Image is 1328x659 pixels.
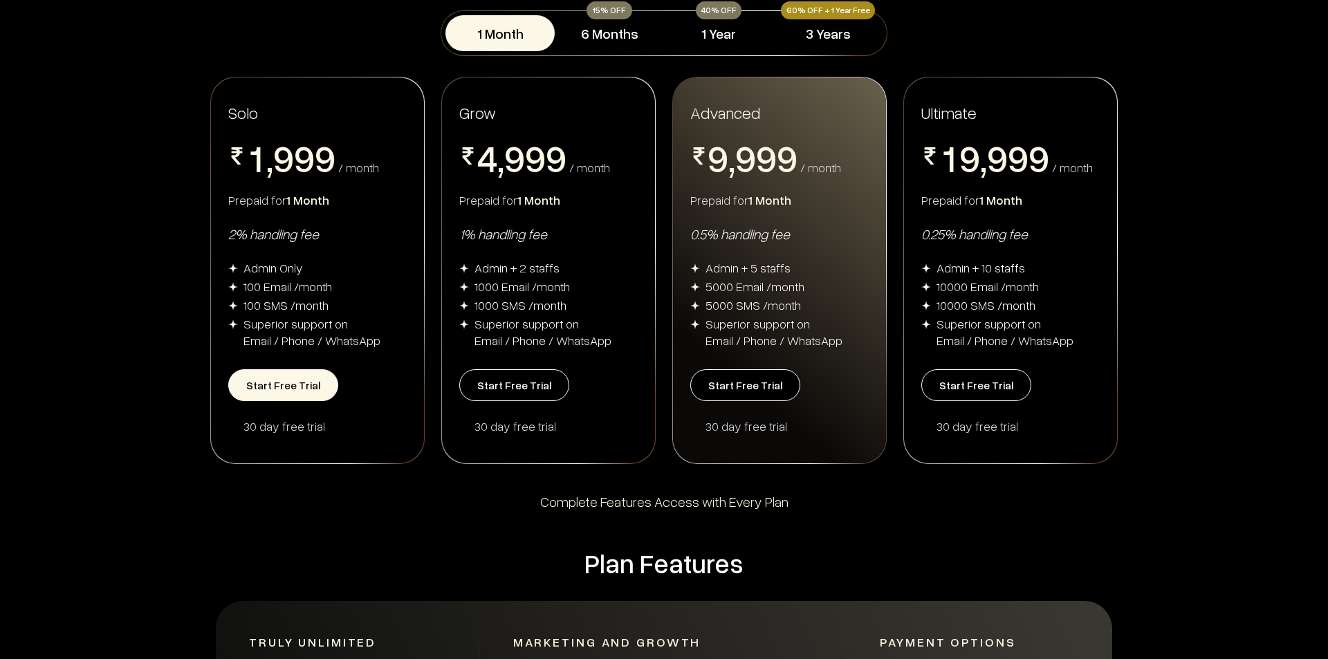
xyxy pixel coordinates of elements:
div: 15% OFF [587,1,632,19]
div: Truly Unlimited [249,634,446,651]
div: Admin + 10 staffs [937,259,1025,276]
span: 1 Month [748,192,791,207]
div: 1000 Email /month [474,278,570,295]
img: pricing-rupee [228,147,246,165]
img: img [921,282,931,292]
img: img [921,301,931,310]
img: img [459,263,469,273]
span: 1 [939,139,959,176]
img: img [921,319,931,329]
div: 30 day free trial [243,418,407,434]
button: Start Free Trial [921,369,1031,401]
div: 5000 Email /month [705,278,804,295]
div: 100 SMS /month [243,297,329,313]
span: 9 [294,139,315,176]
img: img [228,282,238,292]
div: Marketing and Growth [513,634,813,651]
div: / month [800,161,841,174]
span: 9 [735,139,756,176]
span: , [497,139,504,180]
span: 9 [504,139,525,176]
div: 30 day free trial [705,418,869,434]
div: Prepaid for [459,192,638,208]
span: 2 [939,176,959,214]
div: / month [338,161,379,174]
div: Superior support on Email / Phone / WhatsApp [243,315,380,349]
span: 9 [959,139,980,176]
span: , [980,139,987,180]
img: pricing-rupee [921,147,939,165]
img: img [690,319,700,329]
div: Superior support on Email / Phone / WhatsApp [705,315,842,349]
div: 30 day free trial [937,418,1100,434]
span: 9 [315,139,335,176]
div: 10000 SMS /month [937,297,1035,313]
span: 1 Month [286,192,329,207]
div: 2% handling fee [228,225,407,243]
div: 100 Email /month [243,278,332,295]
span: Grow [459,102,496,122]
span: 9 [708,139,728,176]
span: 9 [1029,139,1049,176]
img: img [459,301,469,310]
img: img [921,263,931,273]
img: img [690,301,700,310]
span: 1 Month [517,192,560,207]
div: Prepaid for [921,192,1100,208]
div: Admin Only [243,259,303,276]
img: pricing-rupee [459,147,477,165]
div: 10000 Email /month [937,278,1039,295]
button: Start Free Trial [459,369,569,401]
span: 1 Month [979,192,1022,207]
span: 9 [273,139,294,176]
span: , [266,139,273,180]
span: 4 [477,139,497,176]
div: / month [569,161,610,174]
button: 6 Months [555,15,664,51]
span: 9 [1008,139,1029,176]
div: Payment Options [880,634,1065,651]
button: 1 Month [445,15,555,51]
div: 40% OFF [696,1,741,19]
span: 9 [756,139,777,176]
div: 1000 SMS /month [474,297,566,313]
div: / month [1052,161,1093,174]
button: 3 Years [773,15,883,51]
img: img [228,301,238,310]
button: Start Free Trial [228,369,338,401]
span: 5 [477,176,497,214]
span: 1 [246,139,266,176]
img: img [690,263,700,273]
span: Ultimate [921,102,977,123]
img: pricing-rupee [690,147,708,165]
button: Start Free Trial [690,369,800,401]
span: 9 [525,139,546,176]
div: Superior support on Email / Phone / WhatsApp [474,315,611,349]
span: 2 [246,176,266,214]
span: 9 [546,139,566,176]
span: 9 [987,139,1008,176]
img: img [228,319,238,329]
div: Prepaid for [690,192,869,208]
div: 60% OFF + 1 Year Free [781,1,875,19]
div: Plan Features [216,546,1112,580]
div: 0.5% handling fee [690,225,869,243]
span: , [728,139,735,180]
img: img [459,282,469,292]
div: 30 day free trial [474,418,638,434]
img: img [690,282,700,292]
img: img [459,319,469,329]
div: Superior support on Email / Phone / WhatsApp [937,315,1073,349]
span: Solo [228,102,258,122]
button: 1 Year [664,15,773,51]
div: Admin + 5 staffs [705,259,791,276]
div: 1% handling fee [459,225,638,243]
img: img [228,263,238,273]
div: 5000 SMS /month [705,297,801,313]
div: Prepaid for [228,192,407,208]
div: Admin + 2 staffs [474,259,560,276]
span: 9 [777,139,797,176]
div: 0.25% handling fee [921,225,1100,243]
span: Advanced [690,102,760,123]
